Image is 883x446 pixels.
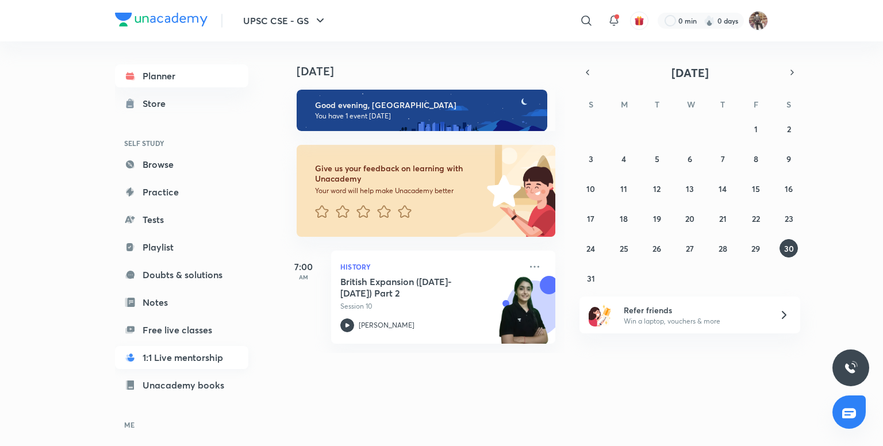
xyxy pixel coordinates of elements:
[143,97,172,110] div: Store
[589,153,593,164] abbr: August 3, 2025
[115,208,248,231] a: Tests
[624,304,765,316] h6: Refer friends
[340,260,521,274] p: History
[787,124,791,134] abbr: August 2, 2025
[281,274,327,280] p: AM
[681,239,699,257] button: August 27, 2025
[448,145,555,237] img: feedback_image
[615,179,633,198] button: August 11, 2025
[648,149,666,168] button: August 5, 2025
[340,301,521,312] p: Session 10
[615,239,633,257] button: August 25, 2025
[634,16,644,26] img: avatar
[281,260,327,274] h5: 7:00
[620,243,628,254] abbr: August 25, 2025
[681,149,699,168] button: August 6, 2025
[719,213,727,224] abbr: August 21, 2025
[115,318,248,341] a: Free live classes
[780,120,798,138] button: August 2, 2025
[115,13,208,26] img: Company Logo
[780,209,798,228] button: August 23, 2025
[589,303,612,326] img: referral
[719,243,727,254] abbr: August 28, 2025
[752,213,760,224] abbr: August 22, 2025
[115,291,248,314] a: Notes
[655,99,659,110] abbr: Tuesday
[586,183,595,194] abbr: August 10, 2025
[786,153,791,164] abbr: August 9, 2025
[621,99,628,110] abbr: Monday
[582,179,600,198] button: August 10, 2025
[587,213,594,224] abbr: August 17, 2025
[754,124,758,134] abbr: August 1, 2025
[115,133,248,153] h6: SELF STUDY
[713,179,732,198] button: August 14, 2025
[115,92,248,115] a: Store
[582,149,600,168] button: August 3, 2025
[681,179,699,198] button: August 13, 2025
[721,153,725,164] abbr: August 7, 2025
[359,320,414,330] p: [PERSON_NAME]
[704,15,715,26] img: streak
[685,213,694,224] abbr: August 20, 2025
[596,64,784,80] button: [DATE]
[492,276,555,355] img: unacademy
[754,99,758,110] abbr: Friday
[587,273,595,284] abbr: August 31, 2025
[785,213,793,224] abbr: August 23, 2025
[752,183,760,194] abbr: August 15, 2025
[315,100,537,110] h6: Good evening, [GEOGRAPHIC_DATA]
[297,90,547,131] img: evening
[582,239,600,257] button: August 24, 2025
[624,316,765,326] p: Win a laptop, vouchers & more
[681,209,699,228] button: August 20, 2025
[582,209,600,228] button: August 17, 2025
[115,64,248,87] a: Planner
[648,239,666,257] button: August 26, 2025
[648,209,666,228] button: August 19, 2025
[784,243,794,254] abbr: August 30, 2025
[589,99,593,110] abbr: Sunday
[786,99,791,110] abbr: Saturday
[115,415,248,435] h6: ME
[688,153,692,164] abbr: August 6, 2025
[315,186,483,195] p: Your word will help make Unacademy better
[297,64,567,78] h4: [DATE]
[747,149,765,168] button: August 8, 2025
[586,243,595,254] abbr: August 24, 2025
[620,183,627,194] abbr: August 11, 2025
[621,153,626,164] abbr: August 4, 2025
[615,149,633,168] button: August 4, 2025
[713,149,732,168] button: August 7, 2025
[713,209,732,228] button: August 21, 2025
[687,99,695,110] abbr: Wednesday
[653,213,661,224] abbr: August 19, 2025
[620,213,628,224] abbr: August 18, 2025
[713,239,732,257] button: August 28, 2025
[747,239,765,257] button: August 29, 2025
[630,11,648,30] button: avatar
[844,361,858,375] img: ttu
[747,209,765,228] button: August 22, 2025
[615,209,633,228] button: August 18, 2025
[754,153,758,164] abbr: August 8, 2025
[115,374,248,397] a: Unacademy books
[115,236,248,259] a: Playlist
[236,9,334,32] button: UPSC CSE - GS
[747,179,765,198] button: August 15, 2025
[315,111,537,121] p: You have 1 event [DATE]
[115,180,248,203] a: Practice
[671,65,709,80] span: [DATE]
[340,276,483,299] h5: British Expansion (1757- 1857) Part 2
[315,163,483,184] h6: Give us your feedback on learning with Unacademy
[115,263,248,286] a: Doubts & solutions
[780,179,798,198] button: August 16, 2025
[747,120,765,138] button: August 1, 2025
[653,183,661,194] abbr: August 12, 2025
[748,11,768,30] img: SRINATH MODINI
[655,153,659,164] abbr: August 5, 2025
[115,13,208,29] a: Company Logo
[720,99,725,110] abbr: Thursday
[780,239,798,257] button: August 30, 2025
[648,179,666,198] button: August 12, 2025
